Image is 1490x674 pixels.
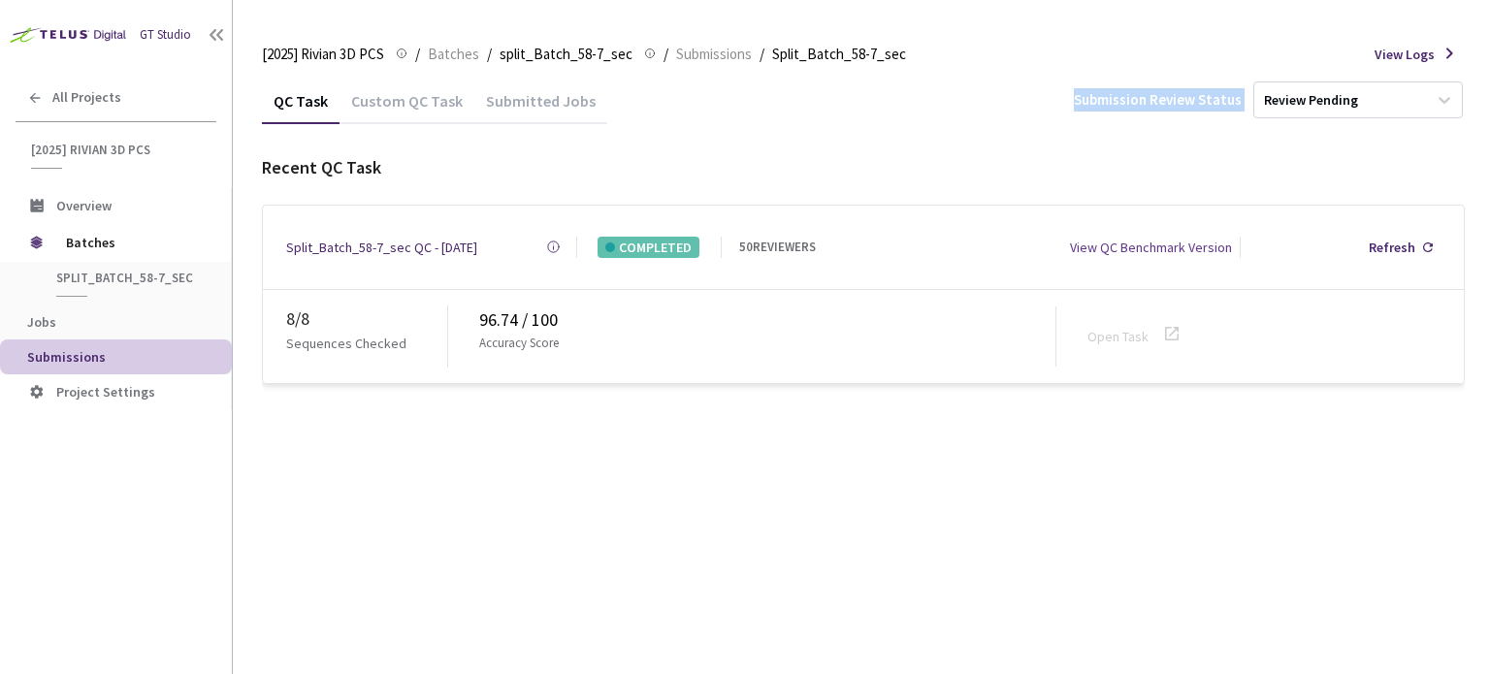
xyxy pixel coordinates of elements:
span: Jobs [27,313,56,331]
div: Custom QC Task [340,91,474,124]
span: [2025] Rivian 3D PCS [31,142,205,158]
a: Submissions [672,43,756,64]
div: COMPLETED [598,237,699,258]
div: 50 REVIEWERS [739,238,816,257]
li: / [415,43,420,66]
span: Batches [66,223,199,262]
div: GT Studio [140,25,191,45]
div: QC Task [262,91,340,124]
div: Review Pending [1264,91,1358,110]
span: split_Batch_58-7_sec [500,43,632,66]
span: [2025] Rivian 3D PCS [262,43,384,66]
div: View QC Benchmark Version [1070,237,1232,258]
span: split_Batch_58-7_sec [56,270,200,286]
div: Submission Review Status [1074,88,1242,112]
li: / [760,43,764,66]
span: Project Settings [56,383,155,401]
span: Submissions [676,43,752,66]
span: All Projects [52,89,121,106]
span: Overview [56,197,112,214]
div: 96.74 / 100 [479,306,1055,334]
li: / [487,43,492,66]
span: Split_Batch_58-7_sec [772,43,906,66]
div: Refresh [1369,237,1415,258]
span: Submissions [27,348,106,366]
p: Sequences Checked [286,333,406,354]
a: Batches [424,43,483,64]
span: Batches [428,43,479,66]
div: Recent QC Task [262,154,1465,181]
div: 8 / 8 [286,305,447,333]
li: / [664,43,668,66]
span: View Logs [1375,44,1435,65]
div: Submitted Jobs [474,91,607,124]
a: Split_Batch_58-7_sec QC - [DATE] [286,237,477,258]
a: Open Task [1087,328,1149,345]
p: Accuracy Score [479,334,559,353]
